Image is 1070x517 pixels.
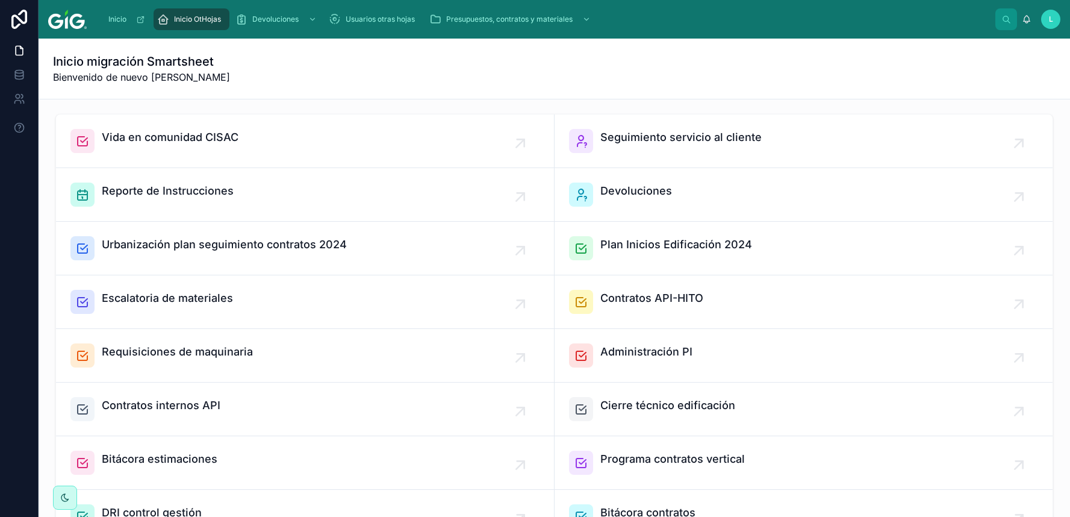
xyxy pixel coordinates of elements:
[102,8,151,30] a: Inicio
[53,70,230,84] span: Bienvenido de nuevo [PERSON_NAME]
[446,14,573,24] span: Presupuestos, contratos y materiales
[102,129,238,146] span: Vida en comunidad CISAC
[555,275,1053,329] a: Contratos API-HITO
[555,436,1053,490] a: Programa contratos vertical
[426,8,597,30] a: Presupuestos, contratos y materiales
[102,451,217,468] span: Bitácora estimaciones
[56,114,555,168] a: Vida en comunidad CISAC
[56,168,555,222] a: Reporte de Instrucciones
[53,53,230,70] h1: Inicio migración Smartsheet
[600,451,745,468] span: Programa contratos vertical
[252,14,299,24] span: Devoluciones
[48,10,87,29] img: App logo
[102,236,347,253] span: Urbanización plan seguimiento contratos 2024
[555,168,1053,222] a: Devoluciones
[154,8,229,30] a: Inicio OtHojas
[102,343,253,360] span: Requisiciones de maquinaria
[346,14,415,24] span: Usuarios otras hojas
[600,236,752,253] span: Plan Inicios Edificación 2024
[600,183,672,199] span: Devoluciones
[325,8,423,30] a: Usuarios otras hojas
[1049,14,1053,24] span: L
[108,14,126,24] span: Inicio
[600,343,692,360] span: Administración PI
[600,290,703,307] span: Contratos API-HITO
[56,222,555,275] a: Urbanización plan seguimiento contratos 2024
[232,8,323,30] a: Devoluciones
[102,183,234,199] span: Reporte de Instrucciones
[555,114,1053,168] a: Seguimiento servicio al cliente
[56,383,555,436] a: Contratos internos API
[96,6,995,33] div: scrollable content
[600,129,762,146] span: Seguimiento servicio al cliente
[555,222,1053,275] a: Plan Inicios Edificación 2024
[102,290,233,307] span: Escalatoria de materiales
[555,329,1053,383] a: Administración PI
[174,14,221,24] span: Inicio OtHojas
[600,397,735,414] span: Cierre técnico edificación
[102,397,220,414] span: Contratos internos API
[555,383,1053,436] a: Cierre técnico edificación
[56,436,555,490] a: Bitácora estimaciones
[56,275,555,329] a: Escalatoria de materiales
[56,329,555,383] a: Requisiciones de maquinaria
